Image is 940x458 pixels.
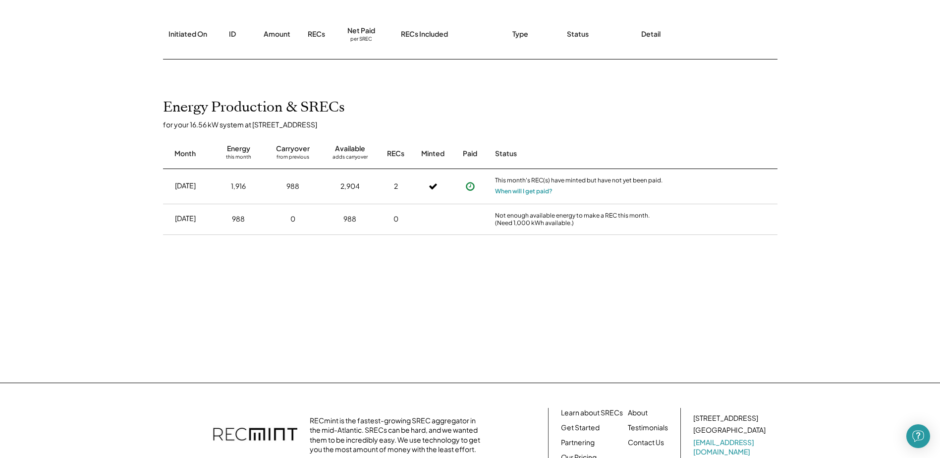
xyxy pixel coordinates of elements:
div: Open Intercom Messenger [906,424,930,448]
div: ID [229,29,236,39]
div: Amount [264,29,290,39]
div: 2,904 [340,181,360,191]
div: [DATE] [175,181,196,191]
div: [DATE] [175,214,196,224]
img: recmint-logotype%403x.png [213,418,297,453]
div: Status [495,149,664,159]
div: Status [567,29,589,39]
button: Payment approved, but not yet initiated. [463,179,478,194]
div: from previous [276,154,309,164]
div: adds carryover [332,154,368,164]
div: Net Paid [347,26,375,36]
div: Initiated On [168,29,207,39]
div: Detail [641,29,661,39]
h2: Energy Production & SRECs [163,99,345,116]
div: 2 [394,181,398,191]
a: Partnering [561,438,595,448]
div: 0 [393,214,398,224]
button: When will I get paid? [495,186,553,196]
div: 0 [290,214,295,224]
div: Not enough available energy to make a REC this month. (Need 1,000 kWh available.) [495,212,664,227]
div: Paid [463,149,477,159]
div: RECmint is the fastest-growing SREC aggregator in the mid-Atlantic. SRECs can be hard, and we wan... [310,416,486,455]
div: Minted [421,149,444,159]
div: RECs [308,29,325,39]
div: Month [174,149,196,159]
div: RECs Included [401,29,448,39]
a: Contact Us [628,438,664,448]
div: for your 16.56 kW system at [STREET_ADDRESS] [163,120,787,129]
div: 988 [343,214,356,224]
div: This month's REC(s) have minted but have not yet been paid. [495,176,664,186]
div: 988 [286,181,299,191]
div: RECs [387,149,404,159]
div: Available [335,144,365,154]
a: [EMAIL_ADDRESS][DOMAIN_NAME] [693,438,768,457]
a: Get Started [561,423,600,433]
div: Carryover [276,144,310,154]
a: Learn about SRECs [561,408,623,418]
div: 1,916 [231,181,246,191]
div: this month [226,154,251,164]
div: Type [512,29,528,39]
a: About [628,408,648,418]
div: 988 [232,214,245,224]
div: [STREET_ADDRESS] [693,413,758,423]
a: Testimonials [628,423,668,433]
div: [GEOGRAPHIC_DATA] [693,425,766,435]
div: per SREC [350,36,372,43]
div: Energy [227,144,250,154]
